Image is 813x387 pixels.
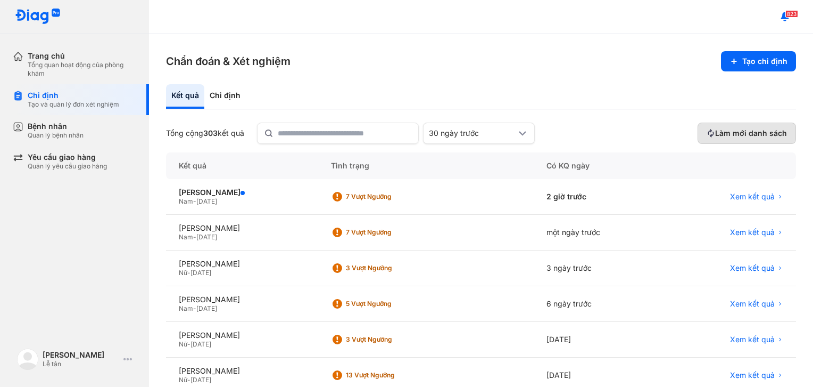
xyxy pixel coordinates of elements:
span: [DATE] [190,376,211,384]
span: - [193,197,196,205]
div: 6 ngày trước [534,286,665,322]
span: - [187,340,190,348]
div: [PERSON_NAME] [179,295,305,304]
span: Xem kết quả [730,263,775,273]
div: một ngày trước [534,215,665,251]
span: - [187,376,190,384]
span: Xem kết quả [730,335,775,344]
span: [DATE] [196,197,217,205]
span: [DATE] [196,233,217,241]
div: [PERSON_NAME] [43,350,119,360]
span: Xem kết quả [730,370,775,380]
div: Có KQ ngày [534,152,665,179]
span: Nữ [179,376,187,384]
span: [DATE] [190,340,211,348]
span: Nam [179,197,193,205]
div: 3 ngày trước [534,251,665,286]
div: [PERSON_NAME] [179,330,305,340]
img: logo [17,349,38,370]
div: Yêu cầu giao hàng [28,152,107,162]
span: Nam [179,233,193,241]
div: 30 ngày trước [429,128,516,138]
span: - [193,304,196,312]
div: 13 Vượt ngưỡng [346,371,431,380]
div: 5 Vượt ngưỡng [346,300,431,308]
div: 7 Vượt ngưỡng [346,192,431,201]
span: - [193,233,196,241]
div: Lễ tân [43,360,119,368]
span: 823 [785,10,798,18]
div: Kết quả [166,84,204,109]
div: [DATE] [534,322,665,358]
span: Xem kết quả [730,299,775,309]
div: [PERSON_NAME] [179,259,305,269]
span: [DATE] [190,269,211,277]
span: Nữ [179,269,187,277]
div: Tạo và quản lý đơn xét nghiệm [28,100,119,109]
img: logo [15,9,61,25]
span: - [187,269,190,277]
div: Chỉ định [28,91,119,100]
div: Tổng cộng kết quả [166,128,244,138]
span: Nữ [179,340,187,348]
div: Kết quả [166,152,318,179]
span: Xem kết quả [730,228,775,237]
button: Tạo chỉ định [721,51,796,71]
span: [DATE] [196,304,217,312]
div: Tổng quan hoạt động của phòng khám [28,61,136,78]
button: Làm mới danh sách [698,123,796,144]
div: Quản lý yêu cầu giao hàng [28,162,107,171]
span: 303 [203,128,218,138]
div: 3 Vượt ngưỡng [346,264,431,272]
div: 2 giờ trước [534,179,665,215]
div: Bệnh nhân [28,122,84,131]
span: Làm mới danh sách [715,128,787,138]
div: 7 Vượt ngưỡng [346,228,431,237]
span: Nam [179,304,193,312]
div: Quản lý bệnh nhân [28,131,84,140]
div: Chỉ định [204,84,246,109]
div: [PERSON_NAME] [179,223,305,233]
div: Trang chủ [28,51,136,61]
div: 3 Vượt ngưỡng [346,335,431,344]
div: [PERSON_NAME] [179,188,305,197]
div: [PERSON_NAME] [179,366,305,376]
span: Xem kết quả [730,192,775,201]
div: Tình trạng [318,152,534,179]
h3: Chẩn đoán & Xét nghiệm [166,54,291,69]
